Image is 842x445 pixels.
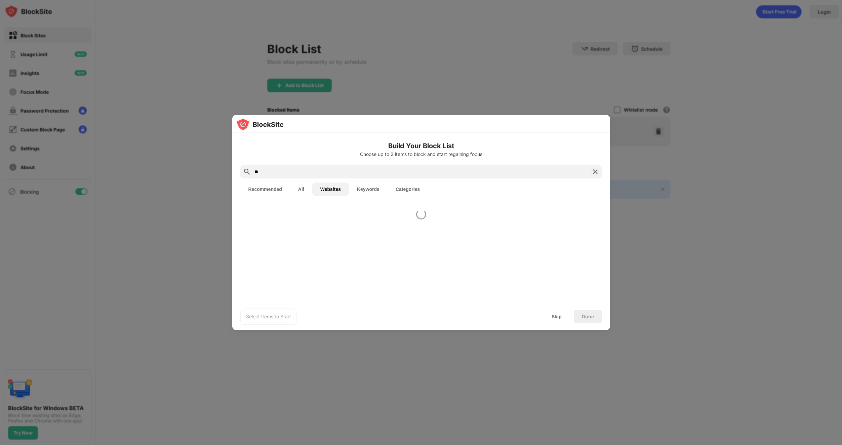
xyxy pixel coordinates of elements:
[236,118,284,131] img: logo-blocksite.svg
[240,141,602,151] h6: Build Your Block List
[591,168,599,176] img: search-close
[246,313,291,320] div: Select Items to Start
[388,183,428,196] button: Categories
[290,183,312,196] button: All
[312,183,349,196] button: Websites
[552,314,562,319] div: Skip
[243,168,251,176] img: search.svg
[240,183,290,196] button: Recommended
[349,183,388,196] button: Keywords
[582,314,594,319] div: Done
[240,152,602,157] div: Choose up to 2 items to block and start regaining focus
